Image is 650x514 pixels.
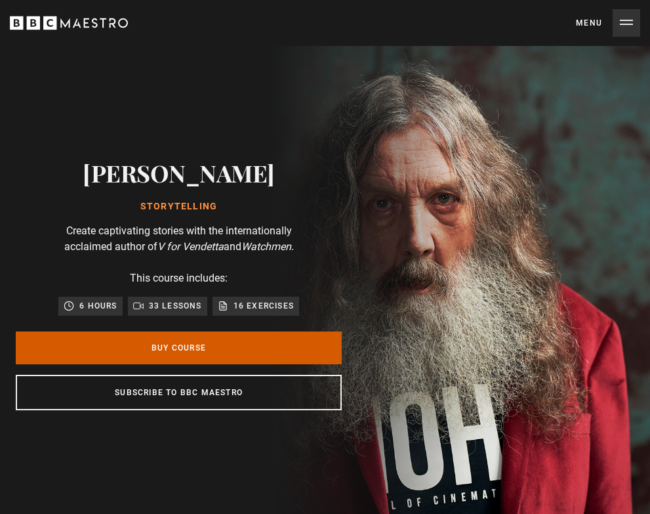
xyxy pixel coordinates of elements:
a: Buy Course [16,332,342,364]
i: V for Vendetta [157,240,224,253]
p: 6 hours [79,299,117,312]
svg: BBC Maestro [10,13,128,33]
h2: [PERSON_NAME] [83,156,275,189]
p: Create captivating stories with the internationally acclaimed author of and . [48,223,310,255]
a: Subscribe to BBC Maestro [16,375,342,410]
button: Toggle navigation [576,9,640,37]
p: 16 exercises [234,299,294,312]
p: 33 lessons [149,299,202,312]
h1: Storytelling [83,200,275,213]
p: This course includes: [130,270,228,286]
i: Watchmen [241,240,291,253]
